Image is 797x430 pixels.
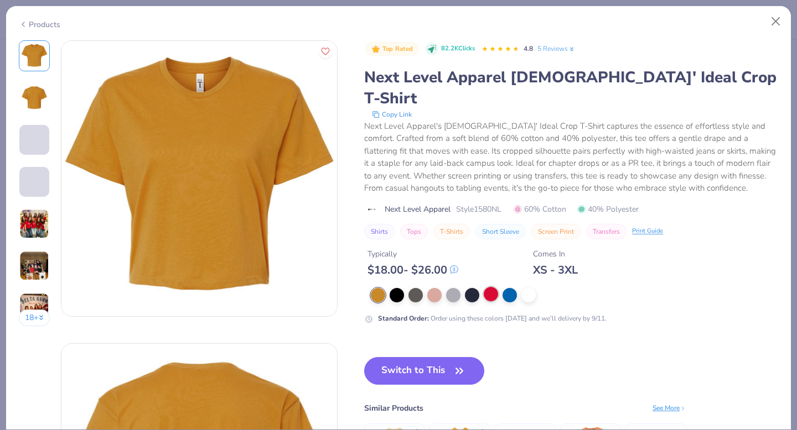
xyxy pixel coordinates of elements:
[371,45,380,54] img: Top Rated sort
[433,224,470,239] button: T-Shirts
[19,155,21,185] img: User generated content
[368,263,458,277] div: $ 18.00 - $ 26.00
[19,251,49,281] img: User generated content
[533,248,578,260] div: Comes In
[385,203,451,215] span: Next Level Apparel
[765,11,786,32] button: Close
[19,209,49,239] img: User generated content
[369,109,415,120] button: copy to clipboard
[61,41,337,316] img: Front
[364,357,484,385] button: Switch to This
[19,19,60,30] div: Products
[577,203,639,215] span: 40% Polyester
[364,402,423,414] div: Similar Products
[378,313,607,323] div: Order using these colors [DATE] and we’ll delivery by 9/11.
[537,44,576,54] a: 5 Reviews
[318,44,333,59] button: Like
[475,224,526,239] button: Short Sleeve
[400,224,428,239] button: Tops
[653,403,686,413] div: See More
[533,263,578,277] div: XS - 3XL
[21,85,48,111] img: Back
[368,248,458,260] div: Typically
[364,205,379,214] img: brand logo
[364,67,778,109] div: Next Level Apparel [DEMOGRAPHIC_DATA]' Ideal Crop T-Shirt
[586,224,627,239] button: Transfers
[382,46,413,52] span: Top Rated
[19,197,21,227] img: User generated content
[19,310,50,326] button: 18+
[514,203,566,215] span: 60% Cotton
[21,43,48,69] img: Front
[364,120,778,195] div: Next Level Apparel's [DEMOGRAPHIC_DATA]' Ideal Crop T-Shirt captures the essence of effortless st...
[524,44,533,53] span: 4.8
[441,44,475,54] span: 82.2K Clicks
[364,224,395,239] button: Shirts
[378,314,429,323] strong: Standard Order :
[531,224,581,239] button: Screen Print
[632,227,663,236] div: Print Guide
[19,293,49,323] img: User generated content
[482,40,519,58] div: 4.8 Stars
[456,203,501,215] span: Style 1580NL
[365,42,418,56] button: Badge Button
